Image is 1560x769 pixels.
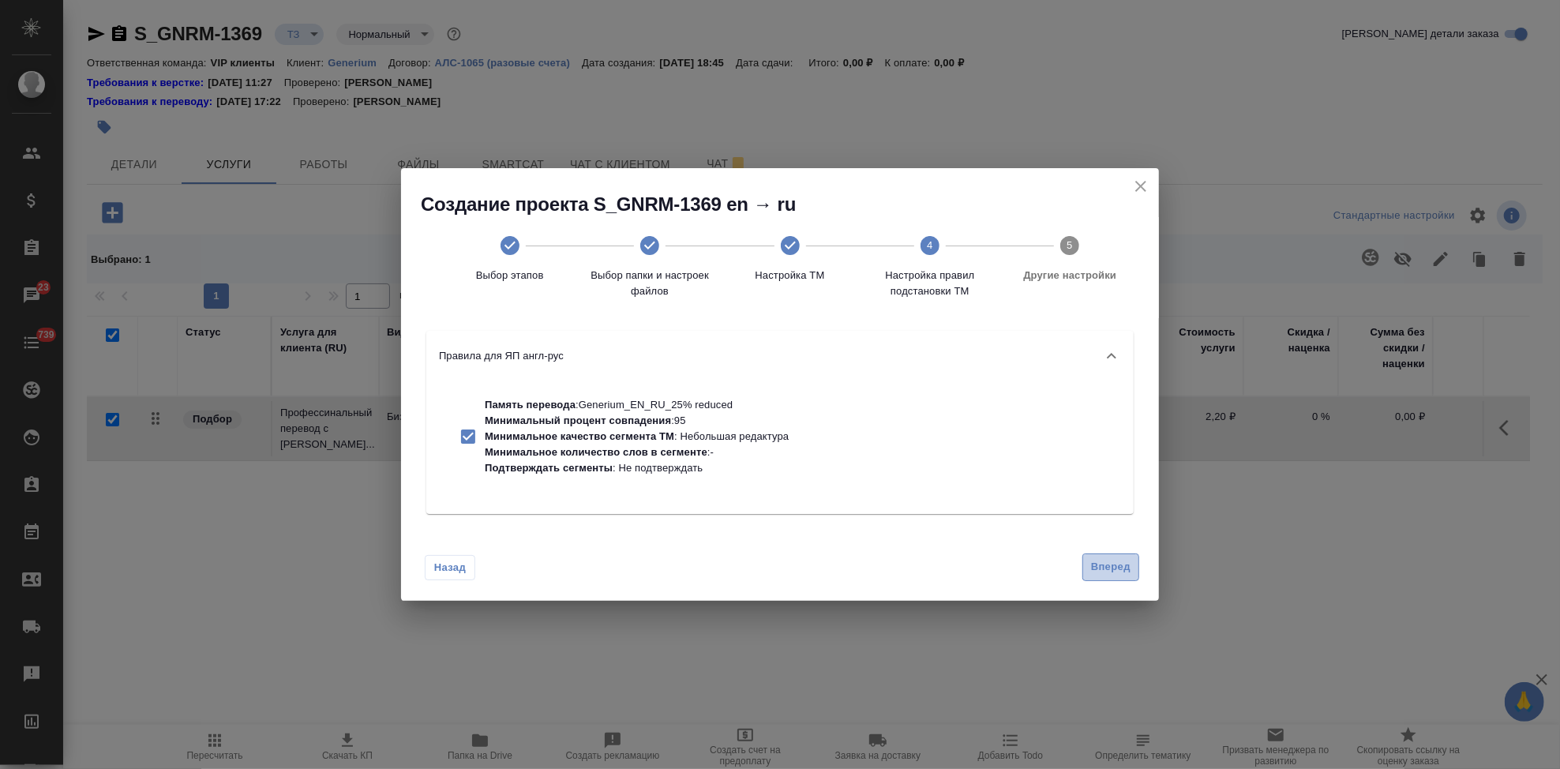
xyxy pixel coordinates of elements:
button: Назад [425,555,475,580]
p: Подтверждать сегменты [485,462,613,474]
text: 4 [927,239,932,251]
span: Выбор папки и настроек файлов [586,268,713,299]
p: : Небольшая редактура [485,429,789,445]
span: Настройка правил подстановки TM [866,268,993,299]
span: Настройка ТМ [726,268,853,283]
span: Другие настройки [1007,268,1134,283]
div: Правила для ЯП англ-рус [426,381,1134,514]
p: Правила для ЯП англ-рус [439,348,564,364]
button: close [1129,174,1153,198]
div: Правила для ЯП англ-рус [426,331,1134,381]
span: Назад [433,560,467,576]
text: 5 [1067,239,1073,251]
p: Минимальное качество сегмента ТМ [485,430,674,442]
span: Выбор этапов [446,268,573,283]
div: Память перевода:Generium_EN_RU_25% reducedМинимальный процент совпадения:95Минимальное качество с... [439,394,801,479]
p: : 95 [485,413,789,429]
p: : Generium_EN_RU_25% reduced [485,397,789,413]
p: Память перевода [485,399,576,411]
p: : Не подтверждать [485,460,789,476]
p: Минимальный процент совпадения [485,415,671,426]
span: Вперед [1091,558,1131,576]
p: : - [485,445,789,460]
p: Минимальное количество слов в сегменте [485,446,707,458]
button: Вперед [1082,553,1139,581]
h2: Создание проекта S_GNRM-1369 en → ru [421,192,1159,217]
